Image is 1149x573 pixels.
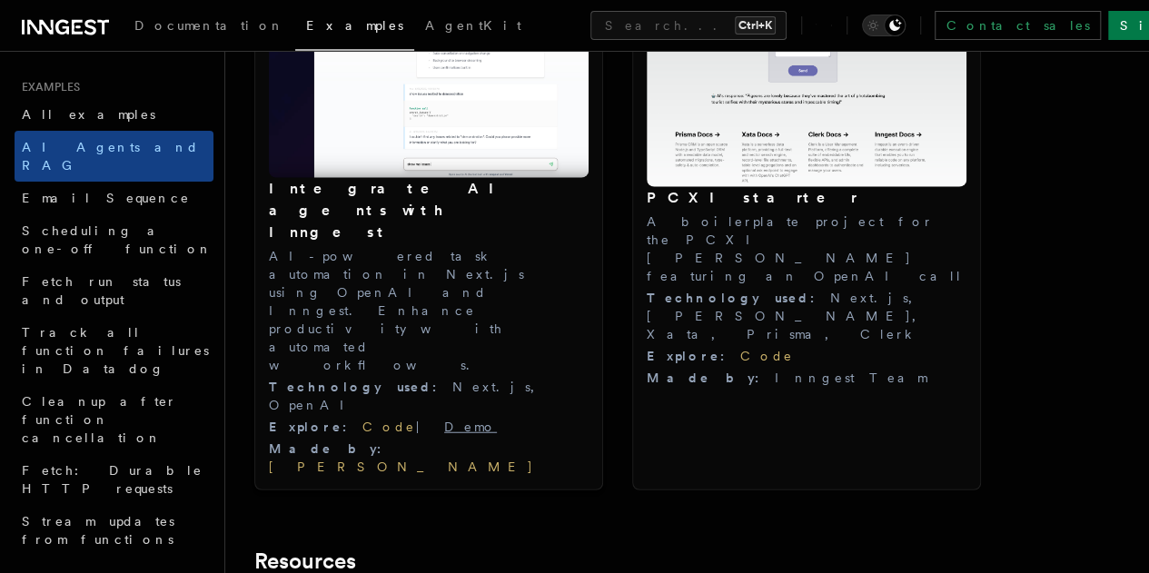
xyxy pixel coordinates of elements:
span: Documentation [134,18,284,33]
a: Fetch run status and output [15,265,213,316]
span: AI Agents and RAG [22,140,199,173]
span: Explore : [269,420,362,434]
span: Track all function failures in Datadog [22,325,209,376]
a: Email Sequence [15,182,213,214]
a: Documentation [124,5,295,49]
div: Next.js, OpenAI [269,378,589,414]
a: Examples [295,5,414,51]
a: [PERSON_NAME] [269,459,534,474]
a: AI Agents and RAG [15,131,213,182]
span: Fetch run status and output [22,274,181,307]
p: A boilerplate project for the PCXI [PERSON_NAME] featuring an OpenAI call [647,212,966,285]
a: Stream updates from functions [15,505,213,556]
div: | [269,418,589,436]
kbd: Ctrl+K [735,16,776,35]
span: Stream updates from functions [22,514,174,547]
span: Scheduling a one-off function [22,223,213,256]
div: Inngest Team [647,369,966,387]
a: Demo [444,420,497,434]
a: Cleanup after function cancellation [15,385,213,454]
button: Search...Ctrl+K [590,11,787,40]
button: Toggle dark mode [862,15,906,36]
span: Examples [15,80,80,94]
h3: PCXI starter [647,187,966,209]
span: Technology used : [647,291,830,305]
span: Explore : [647,349,740,363]
p: AI-powered task automation in Next.js using OpenAI and Inngest. Enhance productivity with automat... [269,247,589,374]
span: Fetch: Durable HTTP requests [22,463,203,496]
a: Fetch: Durable HTTP requests [15,454,213,505]
a: Contact sales [935,11,1101,40]
span: Examples [306,18,403,33]
div: Next.js, [PERSON_NAME], Xata, Prisma, Clerk [647,289,966,343]
span: All examples [22,107,155,122]
span: Email Sequence [22,191,190,205]
a: Code [362,420,416,434]
h3: Integrate AI agents with Inngest [269,178,589,243]
a: All examples [15,98,213,131]
a: Code [740,349,794,363]
a: AgentKit [414,5,532,49]
a: Track all function failures in Datadog [15,316,213,385]
span: Technology used : [269,380,452,394]
span: Made by : [269,441,397,456]
span: Cleanup after function cancellation [22,394,177,445]
a: Scheduling a one-off function [15,214,213,265]
span: AgentKit [425,18,521,33]
span: Made by : [647,370,775,385]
